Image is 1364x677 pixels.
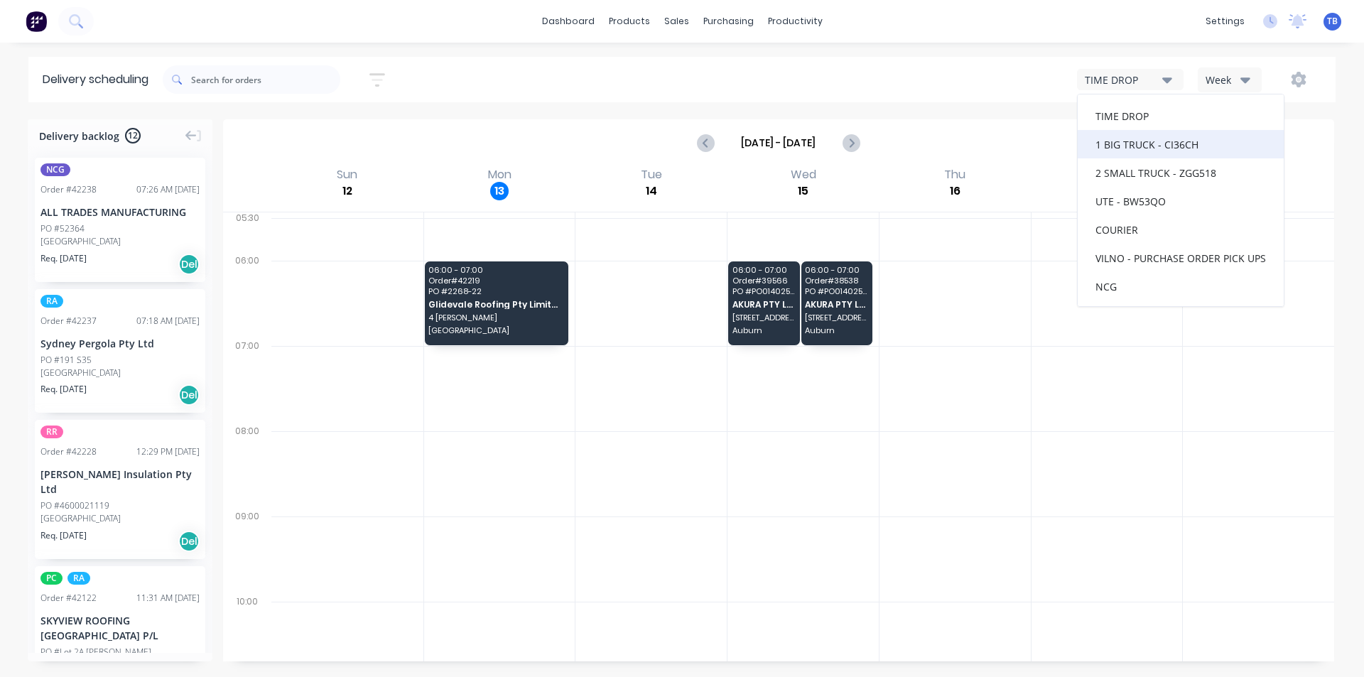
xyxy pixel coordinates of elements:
[40,183,97,196] div: Order # 42238
[642,182,661,200] div: 14
[223,252,271,337] div: 06:00
[732,313,795,322] span: [STREET_ADDRESS][PERSON_NAME]
[28,57,163,102] div: Delivery scheduling
[338,182,357,200] div: 12
[602,11,657,32] div: products
[535,11,602,32] a: dashboard
[732,326,795,335] span: Auburn
[40,445,97,458] div: Order # 42228
[40,499,109,512] div: PO #4600021119
[40,163,70,176] span: NCG
[223,508,271,593] div: 09:00
[732,287,795,296] span: PO # PO014025 Bldg 1.1
[40,572,63,585] span: PC
[428,266,563,274] span: 06:00 - 07:00
[1078,215,1284,244] div: COURIER
[637,168,666,182] div: Tue
[40,592,97,605] div: Order # 42122
[1327,15,1338,28] span: TB
[40,613,200,643] div: SKYVIEW ROOFING [GEOGRAPHIC_DATA] P/L
[40,222,85,235] div: PO #52364
[40,295,63,308] span: RA
[428,326,563,335] span: [GEOGRAPHIC_DATA]
[1078,300,1284,329] div: INTERSTATE
[223,337,271,423] div: 07:00
[40,367,200,379] div: [GEOGRAPHIC_DATA]
[223,210,271,252] div: 05:30
[794,182,813,200] div: 15
[40,426,63,438] span: RR
[1206,72,1247,87] div: Week
[428,276,563,285] span: Order # 42219
[805,326,867,335] span: Auburn
[1078,272,1284,300] div: NCG
[40,235,200,248] div: [GEOGRAPHIC_DATA]
[136,445,200,458] div: 12:29 PM [DATE]
[40,646,151,659] div: PO #Lot 2A [PERSON_NAME]
[805,300,867,309] span: AKURA PTY LTD
[40,252,87,265] span: Req. [DATE]
[40,383,87,396] span: Req. [DATE]
[40,467,200,497] div: [PERSON_NAME] Insulation Pty Ltd
[732,276,795,285] span: Order # 39566
[125,128,141,143] span: 12
[1078,244,1284,272] div: VILNO - PURCHASE ORDER PICK UPS
[805,313,867,322] span: [STREET_ADDRESS][PERSON_NAME]
[40,354,92,367] div: PO #191 S35
[40,512,200,525] div: [GEOGRAPHIC_DATA]
[805,266,867,274] span: 06:00 - 07:00
[761,11,830,32] div: productivity
[40,205,200,220] div: ALL TRADES MANUFACTURING
[1078,187,1284,215] div: UTE - BW53QO
[428,313,563,322] span: 4 [PERSON_NAME]
[1077,69,1184,90] button: TIME DROP
[223,423,271,508] div: 08:00
[40,315,97,327] div: Order # 42237
[26,11,47,32] img: Factory
[178,531,200,552] div: Del
[40,336,200,351] div: Sydney Pergola Pty Ltd
[1198,67,1262,92] button: Week
[428,300,563,309] span: Glidevale Roofing Pty Limited
[136,592,200,605] div: 11:31 AM [DATE]
[332,168,362,182] div: Sun
[490,182,509,200] div: 13
[39,129,119,143] span: Delivery backlog
[1198,11,1252,32] div: settings
[428,287,563,296] span: PO # 2268-22
[1078,102,1284,130] div: TIME DROP
[136,315,200,327] div: 07:18 AM [DATE]
[1078,130,1284,158] div: 1 BIG TRUCK - CI36CH
[940,168,970,182] div: Thu
[178,384,200,406] div: Del
[786,168,821,182] div: Wed
[191,65,340,94] input: Search for orders
[805,287,867,296] span: PO # PO014025 Bldg 1.2
[1078,158,1284,187] div: 2 SMALL TRUCK - ZGG518
[1085,72,1162,87] div: TIME DROP
[40,529,87,542] span: Req. [DATE]
[67,572,90,585] span: RA
[732,300,795,309] span: AKURA PTY LTD
[946,182,964,200] div: 16
[732,266,795,274] span: 06:00 - 07:00
[136,183,200,196] div: 07:26 AM [DATE]
[696,11,761,32] div: purchasing
[484,168,516,182] div: Mon
[805,276,867,285] span: Order # 38538
[657,11,696,32] div: sales
[178,254,200,275] div: Del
